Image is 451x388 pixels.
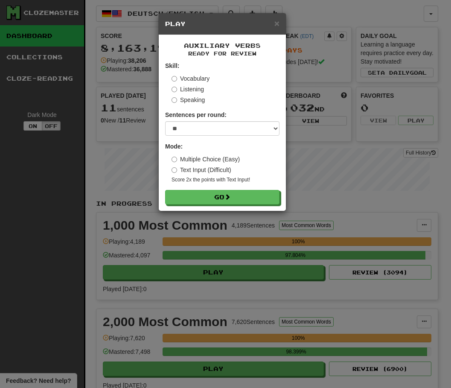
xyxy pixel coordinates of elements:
small: Score 2x the points with Text Input ! [172,176,279,184]
input: Vocabulary [172,76,177,82]
h5: Play [165,20,279,28]
button: Close [274,19,279,28]
input: Speaking [172,97,177,103]
label: Sentences per round: [165,111,227,119]
label: Text Input (Difficult) [172,166,231,174]
small: Ready for Review [165,50,279,57]
label: Multiple Choice (Easy) [172,155,240,163]
button: Go [165,190,279,204]
strong: Skill: [165,62,179,69]
label: Speaking [172,96,205,104]
label: Vocabulary [172,74,209,83]
strong: Mode: [165,143,183,150]
input: Listening [172,87,177,92]
input: Multiple Choice (Easy) [172,157,177,162]
span: Auxiliary Verbs [184,42,261,49]
span: × [274,18,279,28]
input: Text Input (Difficult) [172,167,177,173]
label: Listening [172,85,204,93]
